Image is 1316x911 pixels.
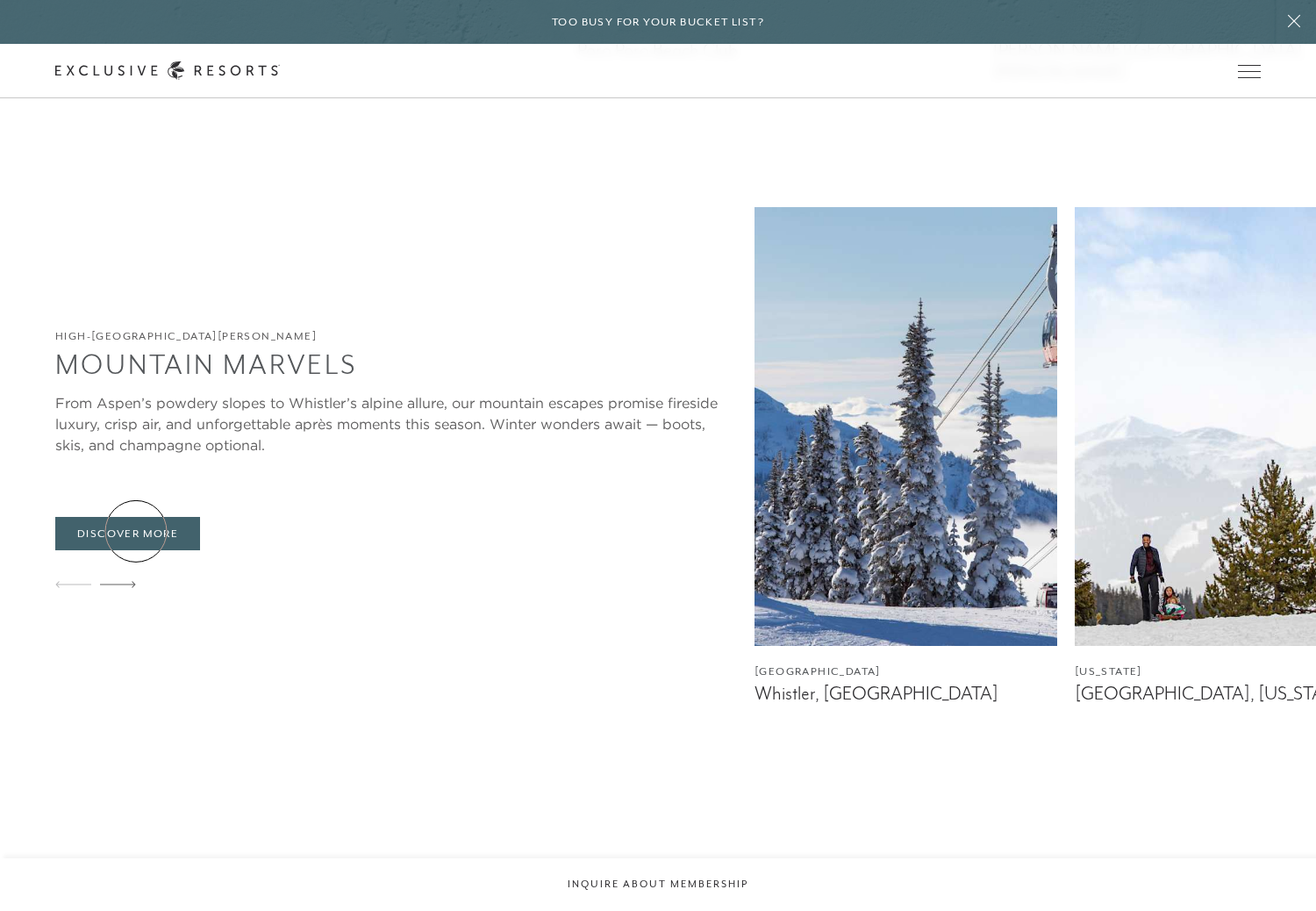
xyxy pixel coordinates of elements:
[755,664,1057,680] figcaption: [GEOGRAPHIC_DATA]
[755,207,1057,728] a: [GEOGRAPHIC_DATA]Whistler, [GEOGRAPHIC_DATA]
[55,517,200,550] a: Discover More
[55,392,737,455] div: From Aspen’s powdery slopes to Whistler’s alpine allure, our mountain escapes promise fireside lu...
[1235,830,1316,911] iframe: Qualified Messenger
[1238,65,1261,77] button: Open navigation
[55,328,737,345] h6: High-[GEOGRAPHIC_DATA][PERSON_NAME]
[755,683,1057,705] figcaption: Whistler, [GEOGRAPHIC_DATA]
[552,14,764,31] h6: Too busy for your bucket list?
